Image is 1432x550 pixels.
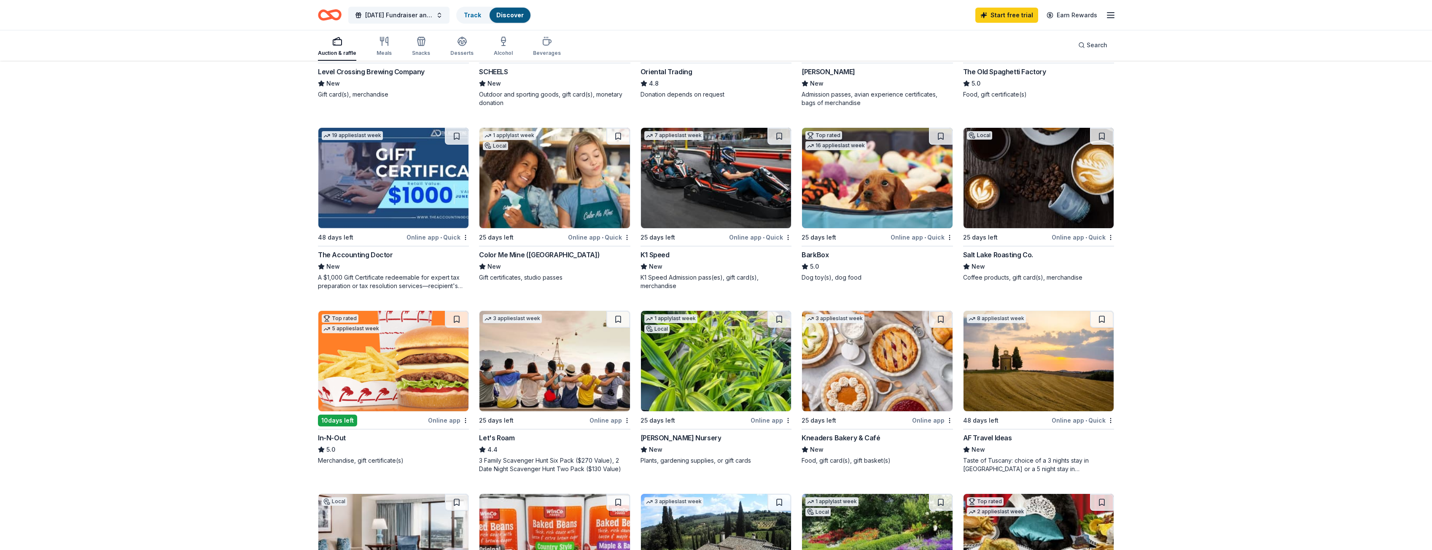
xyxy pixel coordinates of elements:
[533,50,561,57] div: Beverages
[802,311,952,411] img: Image for Kneaders Bakery & Café
[729,232,791,243] div: Online app Quick
[377,50,392,57] div: Meals
[649,262,662,272] span: New
[483,142,508,150] div: Local
[322,324,381,333] div: 5 applies last week
[479,250,600,260] div: Color Me Mine ([GEOGRAPHIC_DATA])
[348,7,450,24] button: [DATE] Fundraiser and Scavenger [PERSON_NAME]
[649,445,662,455] span: New
[494,50,513,57] div: Alcohol
[479,128,630,228] img: Image for Color Me Mine (Salt Lake City)
[963,127,1114,282] a: Image for Salt Lake Roasting Co.Local25 days leftOnline app•QuickSalt Lake Roasting Co.NewCoffee ...
[963,67,1046,77] div: The Old Spaghetti Factory
[924,234,926,241] span: •
[533,33,561,61] button: Beverages
[428,415,469,426] div: Online app
[479,90,630,107] div: Outdoor and sporting goods, gift card(s), monetary donation
[318,128,468,228] img: Image for The Accounting Doctor
[494,33,513,61] button: Alcohol
[805,497,859,506] div: 1 apply last week
[891,232,953,243] div: Online app Quick
[972,445,985,455] span: New
[377,33,392,61] button: Meals
[318,310,469,465] a: Image for In-N-OutTop rated5 applieslast week10days leftOnline appIn-N-Out5.0Merchandise, gift ce...
[912,415,953,426] div: Online app
[487,78,501,89] span: New
[450,50,474,57] div: Desserts
[479,310,630,473] a: Image for Let's Roam3 applieslast week25 days leftOnline appLet's Roam4.43 Family Scavenger Hunt ...
[318,67,425,77] div: Level Crossing Brewing Company
[963,90,1114,99] div: Food, gift certificate(s)
[326,445,335,455] span: 5.0
[322,314,358,323] div: Top rated
[318,232,353,243] div: 48 days left
[589,415,630,426] div: Online app
[406,232,469,243] div: Online app Quick
[322,131,383,140] div: 19 applies last week
[649,78,659,89] span: 4.8
[802,232,836,243] div: 25 days left
[487,262,501,272] span: New
[963,456,1114,473] div: Taste of Tuscany: choice of a 3 nights stay in [GEOGRAPHIC_DATA] or a 5 night stay in [GEOGRAPHIC...
[318,33,356,61] button: Auction & raffle
[805,508,831,516] div: Local
[1085,234,1087,241] span: •
[1052,232,1114,243] div: Online app Quick
[964,311,1114,411] img: Image for AF Travel Ideas
[641,310,791,465] a: Image for Glover Nursery1 applylast weekLocal25 days leftOnline app[PERSON_NAME] NurseryNewPlants...
[318,311,468,411] img: Image for In-N-Out
[450,33,474,61] button: Desserts
[318,433,346,443] div: In-N-Out
[641,273,791,290] div: K1 Speed Admission pass(es), gift card(s), merchandise
[496,11,524,19] a: Discover
[456,7,531,24] button: TrackDiscover
[464,11,481,19] a: Track
[963,433,1012,443] div: AF Travel Ideas
[963,415,999,426] div: 48 days left
[644,497,703,506] div: 3 applies last week
[1071,37,1114,54] button: Search
[479,127,630,282] a: Image for Color Me Mine (Salt Lake City)1 applylast weekLocal25 days leftOnline app•QuickColor Me...
[483,131,536,140] div: 1 apply last week
[964,128,1114,228] img: Image for Salt Lake Roasting Co.
[751,415,791,426] div: Online app
[810,445,824,455] span: New
[479,311,630,411] img: Image for Let's Roam
[641,311,791,411] img: Image for Glover Nursery
[479,273,630,282] div: Gift certificates, studio passes
[479,415,514,426] div: 25 days left
[963,273,1114,282] div: Coffee products, gift card(s), merchandise
[802,273,953,282] div: Dog toy(s), dog food
[1052,415,1114,426] div: Online app Quick
[810,78,824,89] span: New
[641,67,692,77] div: Oriental Trading
[644,131,703,140] div: 7 applies last week
[326,78,340,89] span: New
[975,8,1038,23] a: Start free trial
[641,415,675,426] div: 25 days left
[972,262,985,272] span: New
[644,314,697,323] div: 1 apply last week
[479,456,630,473] div: 3 Family Scavenger Hunt Six Pack ($270 Value), 2 Date Night Scavenger Hunt Two Pack ($130 Value)
[479,67,508,77] div: SCHEELS
[1085,417,1087,424] span: •
[963,310,1114,473] a: Image for AF Travel Ideas8 applieslast week48 days leftOnline app•QuickAF Travel IdeasNewTaste of...
[802,250,829,260] div: BarkBox
[802,433,880,443] div: Kneaders Bakery & Café
[802,415,836,426] div: 25 days left
[802,67,855,77] div: [PERSON_NAME]
[568,232,630,243] div: Online app Quick
[802,127,953,282] a: Image for BarkBoxTop rated16 applieslast week25 days leftOnline app•QuickBarkBox5.0Dog toy(s), do...
[440,234,442,241] span: •
[412,50,430,57] div: Snacks
[802,310,953,465] a: Image for Kneaders Bakery & Café3 applieslast week25 days leftOnline appKneaders Bakery & CaféNew...
[810,262,819,272] span: 5.0
[805,314,864,323] div: 3 applies last week
[641,456,791,465] div: Plants, gardening supplies, or gift cards
[967,497,1004,506] div: Top rated
[318,127,469,290] a: Image for The Accounting Doctor19 applieslast week48 days leftOnline app•QuickThe Accounting Doct...
[479,433,514,443] div: Let's Roam
[963,250,1033,260] div: Salt Lake Roasting Co.
[326,262,340,272] span: New
[963,232,998,243] div: 25 days left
